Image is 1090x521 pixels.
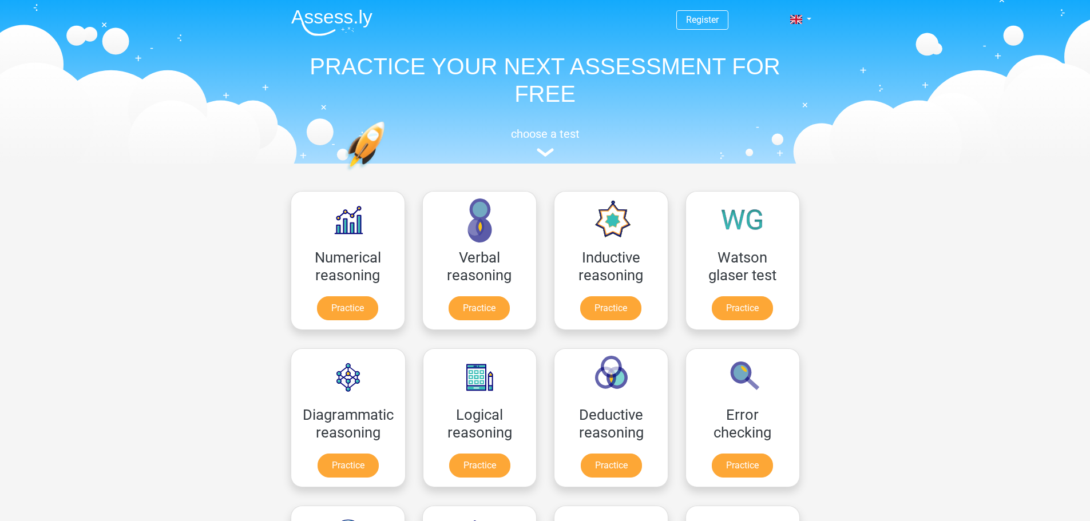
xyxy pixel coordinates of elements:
[449,454,510,478] a: Practice
[317,296,378,320] a: Practice
[712,454,773,478] a: Practice
[537,148,554,157] img: assessment
[282,127,808,157] a: choose a test
[318,454,379,478] a: Practice
[712,296,773,320] a: Practice
[345,121,429,225] img: practice
[282,53,808,108] h1: PRACTICE YOUR NEXT ASSESSMENT FOR FREE
[580,296,641,320] a: Practice
[282,127,808,141] h5: choose a test
[291,9,372,36] img: Assessly
[581,454,642,478] a: Practice
[686,14,719,25] a: Register
[449,296,510,320] a: Practice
